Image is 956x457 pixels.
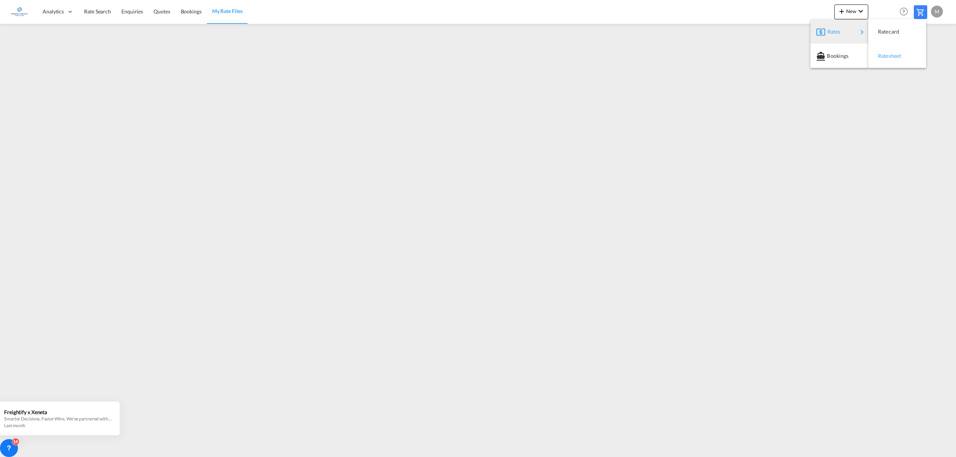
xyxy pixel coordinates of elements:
[874,47,920,65] div: Ratesheet
[827,48,835,63] span: Bookings
[828,24,836,39] span: Rates
[816,47,862,65] div: Bookings
[874,22,920,41] div: Ratecard
[857,28,866,37] md-icon: icon-chevron-right
[878,24,886,39] span: Ratecard
[878,48,886,63] span: Ratesheet
[810,44,868,68] button: Bookings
